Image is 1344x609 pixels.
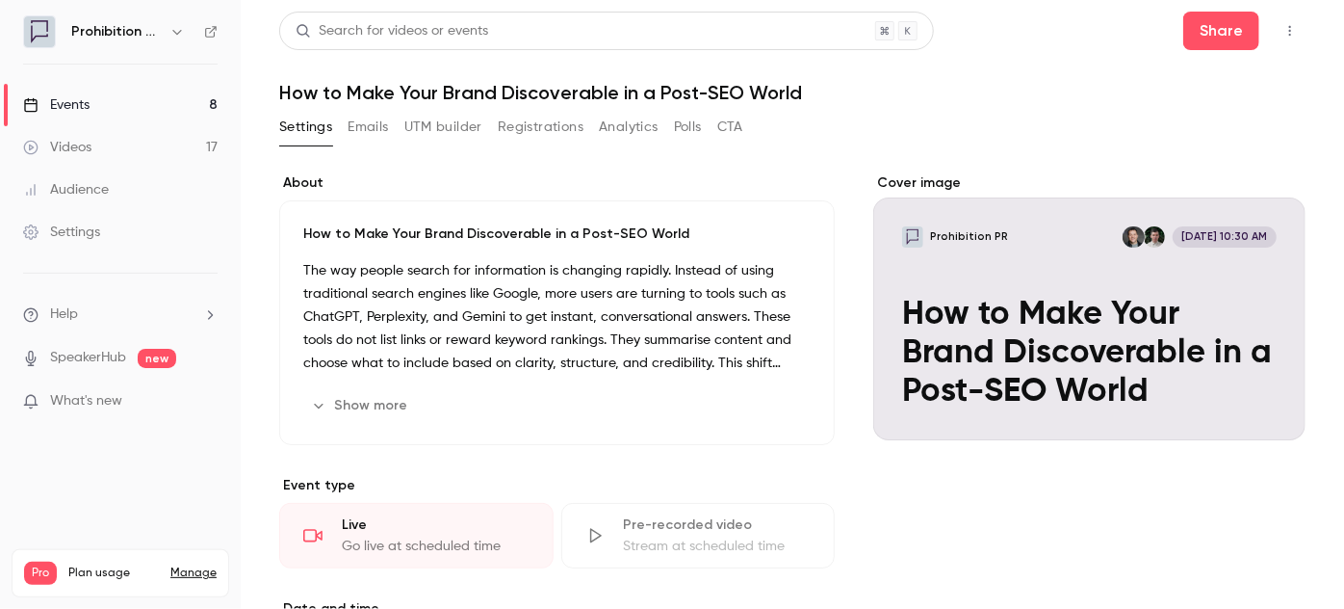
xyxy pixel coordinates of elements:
[348,112,388,143] button: Emails
[404,112,482,143] button: UTM builder
[279,112,332,143] button: Settings
[717,112,743,143] button: CTA
[71,22,162,41] h6: Prohibition PR
[23,223,100,242] div: Settings
[342,516,530,535] div: Live
[624,537,812,556] div: Stream at scheduled time
[873,173,1305,440] section: Cover image
[279,173,835,193] label: About
[674,112,702,143] button: Polls
[1183,12,1259,50] button: Share
[50,304,78,325] span: Help
[23,138,91,157] div: Videos
[303,390,419,421] button: Show more
[50,348,126,368] a: SpeakerHub
[24,562,57,585] span: Pro
[68,566,159,581] span: Plan usage
[50,391,122,411] span: What's new
[303,225,811,244] p: How to Make Your Brand Discoverable in a Post-SEO World
[23,304,218,325] li: help-dropdown-opener
[279,81,1305,104] h1: How to Make Your Brand Discoverable in a Post-SEO World
[279,503,554,569] div: LiveGo live at scheduled time
[498,112,583,143] button: Registrations
[599,112,659,143] button: Analytics
[296,21,488,41] div: Search for videos or events
[561,503,836,569] div: Pre-recorded videoStream at scheduled time
[170,566,217,581] a: Manage
[873,173,1305,193] label: Cover image
[303,259,811,375] p: The way people search for information is changing rapidly. Instead of using traditional search en...
[138,349,176,368] span: new
[279,476,835,495] p: Event type
[624,516,812,535] div: Pre-recorded video
[24,16,55,47] img: Prohibition PR
[342,537,530,556] div: Go live at scheduled time
[23,95,90,115] div: Events
[23,180,109,199] div: Audience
